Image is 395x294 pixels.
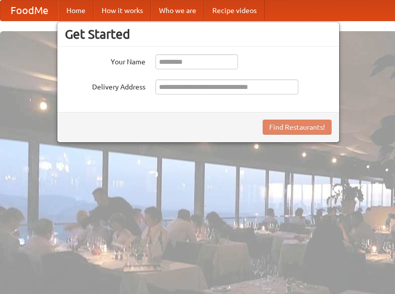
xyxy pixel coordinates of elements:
[204,1,265,21] a: Recipe videos
[65,79,145,92] label: Delivery Address
[94,1,151,21] a: How it works
[65,54,145,67] label: Your Name
[1,1,58,21] a: FoodMe
[263,120,332,135] button: Find Restaurants!
[65,27,332,42] h3: Get Started
[151,1,204,21] a: Who we are
[58,1,94,21] a: Home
